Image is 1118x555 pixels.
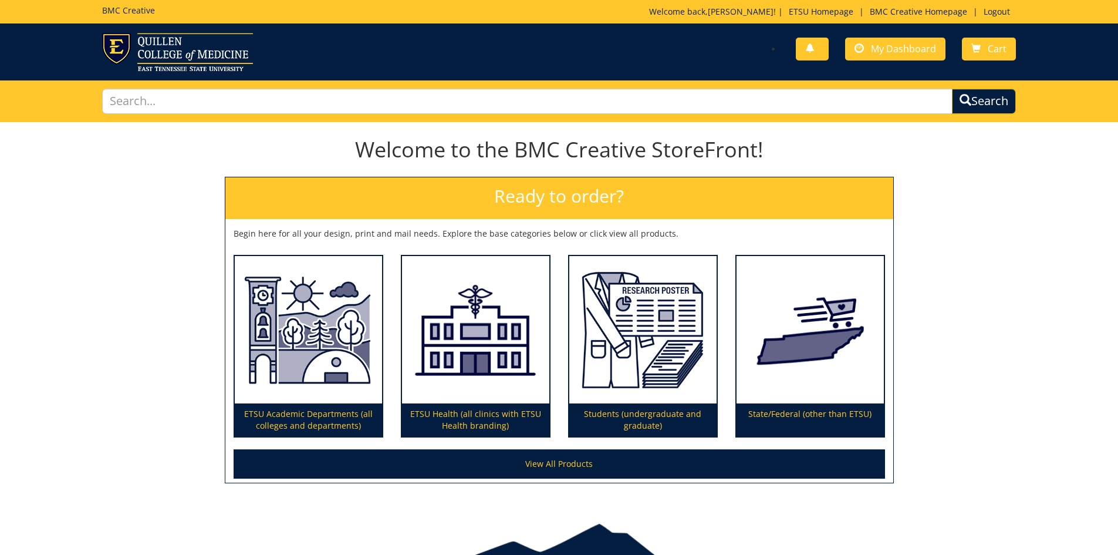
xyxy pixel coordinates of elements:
img: State/Federal (other than ETSU) [737,256,884,404]
p: Welcome back, ! | | | [649,6,1016,18]
p: State/Federal (other than ETSU) [737,403,884,436]
a: Cart [962,38,1016,60]
button: Search [952,89,1016,114]
a: ETSU Academic Departments (all colleges and departments) [235,256,382,437]
img: ETSU logo [102,33,253,71]
p: Students (undergraduate and graduate) [569,403,717,436]
img: ETSU Academic Departments (all colleges and departments) [235,256,382,404]
p: ETSU Academic Departments (all colleges and departments) [235,403,382,436]
p: ETSU Health (all clinics with ETSU Health branding) [402,403,549,436]
a: Students (undergraduate and graduate) [569,256,717,437]
h5: BMC Creative [102,6,155,15]
a: My Dashboard [845,38,945,60]
a: View All Products [234,449,885,479]
p: Begin here for all your design, print and mail needs. Explore the base categories below or click ... [234,228,885,240]
a: ETSU Homepage [783,6,859,17]
h2: Ready to order? [225,177,893,219]
h1: Welcome to the BMC Creative StoreFront! [225,138,894,162]
a: ETSU Health (all clinics with ETSU Health branding) [402,256,549,437]
a: State/Federal (other than ETSU) [737,256,884,437]
span: My Dashboard [871,42,936,55]
a: [PERSON_NAME] [708,6,774,17]
input: Search... [102,89,953,114]
img: ETSU Health (all clinics with ETSU Health branding) [402,256,549,404]
a: Logout [978,6,1016,17]
img: Students (undergraduate and graduate) [569,256,717,404]
a: BMC Creative Homepage [864,6,973,17]
span: Cart [988,42,1006,55]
